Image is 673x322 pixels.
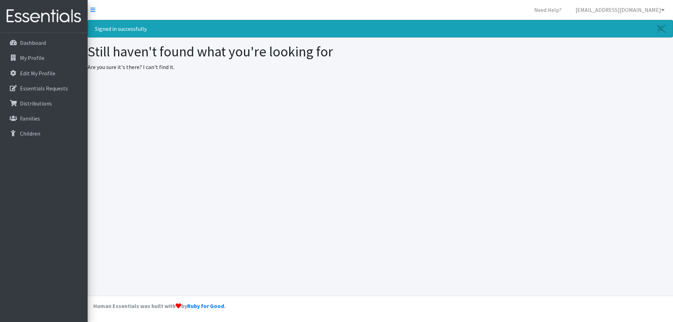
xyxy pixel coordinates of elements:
[187,302,224,309] a: Ruby for Good
[88,43,673,60] h1: Still haven't found what you're looking for
[3,5,85,28] img: HumanEssentials
[570,3,670,17] a: [EMAIL_ADDRESS][DOMAIN_NAME]
[3,126,85,141] a: Children
[88,20,673,37] div: Signed in successfully.
[3,66,85,80] a: Edit My Profile
[20,100,52,107] p: Distributions
[3,81,85,95] a: Essentials Requests
[650,20,673,37] a: Close
[529,3,567,17] a: Need Help?
[20,39,46,46] p: Dashboard
[88,63,673,71] p: Are you sure it's there? I can't find it.
[3,51,85,65] a: My Profile
[93,302,225,309] strong: Human Essentials was built with by .
[3,96,85,110] a: Distributions
[3,36,85,50] a: Dashboard
[3,111,85,125] a: Families
[20,85,68,92] p: Essentials Requests
[20,130,40,137] p: Children
[20,115,40,122] p: Families
[20,70,55,77] p: Edit My Profile
[20,54,45,61] p: My Profile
